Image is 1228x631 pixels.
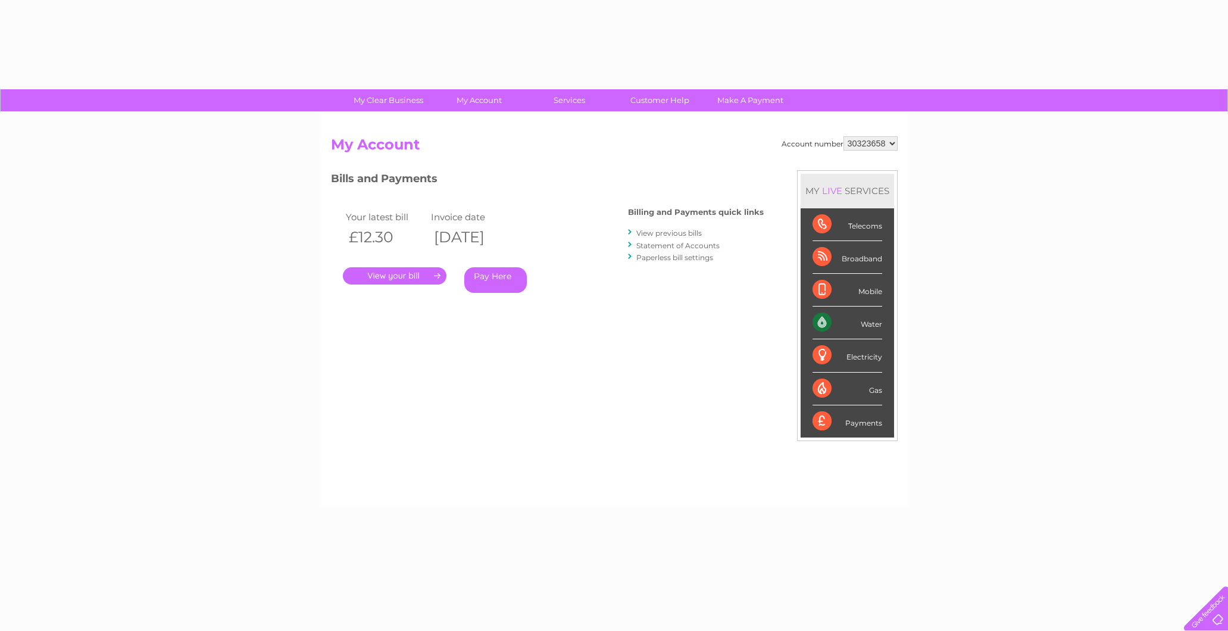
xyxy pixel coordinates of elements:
a: Customer Help [611,89,709,111]
a: Paperless bill settings [636,253,713,262]
div: Account number [782,136,898,151]
th: [DATE] [428,225,514,249]
a: Pay Here [464,267,527,293]
a: View previous bills [636,229,702,238]
td: Your latest bill [343,209,429,225]
div: Payments [813,405,882,438]
div: Broadband [813,241,882,274]
div: Water [813,307,882,339]
div: MY SERVICES [801,174,894,208]
div: Telecoms [813,208,882,241]
div: Gas [813,373,882,405]
a: My Clear Business [339,89,438,111]
td: Invoice date [428,209,514,225]
h4: Billing and Payments quick links [628,208,764,217]
a: . [343,267,446,285]
th: £12.30 [343,225,429,249]
a: Make A Payment [701,89,799,111]
h2: My Account [331,136,898,159]
a: Statement of Accounts [636,241,720,250]
a: Services [520,89,618,111]
div: Mobile [813,274,882,307]
a: My Account [430,89,528,111]
h3: Bills and Payments [331,170,764,191]
div: LIVE [820,185,845,196]
div: Electricity [813,339,882,372]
